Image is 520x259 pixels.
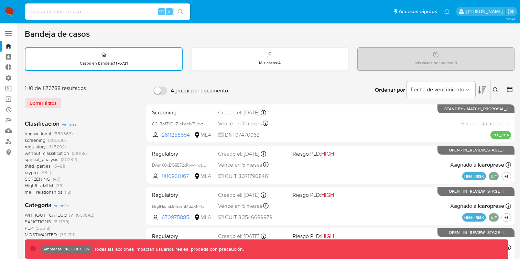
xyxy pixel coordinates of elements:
input: Buscar usuario o caso... [25,7,190,16]
span: ⌥ [159,8,164,15]
p: Todas las acciones impactan usuarios reales, proceda con precaución. [93,246,244,252]
button: search-icon [173,7,187,16]
p: Ambiente: PRODUCCIÓN [43,248,90,250]
span: s [168,8,170,15]
a: Salir [508,8,515,15]
p: joaquin.dolcemascolo@mercadolibre.com [466,8,505,15]
span: Accesos rápidos [399,8,437,15]
a: Notificaciones [444,9,450,14]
